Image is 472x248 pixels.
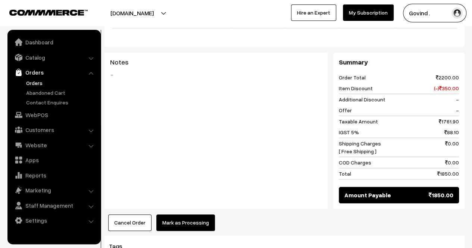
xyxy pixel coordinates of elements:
span: IGST 5% [339,128,359,136]
a: Orders [9,66,98,79]
a: My Subscription [343,4,394,21]
button: Govind . [403,4,466,22]
a: Reports [9,169,98,182]
a: Website [9,138,98,152]
a: Orders [24,79,98,87]
span: (-) 350.00 [434,84,459,92]
blockquote: - [110,70,322,79]
a: Marketing [9,183,98,197]
a: Catalog [9,51,98,64]
span: Additional Discount [339,95,385,103]
img: user [451,7,463,19]
span: COD Charges [339,158,371,166]
span: Total [339,170,351,178]
span: 88.10 [444,128,459,136]
span: Taxable Amount [339,117,378,125]
h3: Notes [110,58,322,66]
span: 1850.00 [437,170,459,178]
a: COMMMERCE [9,7,75,16]
a: Customers [9,123,98,136]
span: 2200.00 [436,73,459,81]
button: [DOMAIN_NAME] [84,4,180,22]
span: 1761.90 [439,117,459,125]
a: Apps [9,153,98,167]
a: Contact Enquires [24,98,98,106]
span: - [456,106,459,114]
span: Amount Payable [344,191,391,200]
a: Dashboard [9,35,98,49]
a: Hire an Expert [291,4,336,21]
span: 0.00 [445,158,459,166]
span: Offer [339,106,352,114]
span: - [456,95,459,103]
span: Item Discount [339,84,373,92]
a: WebPOS [9,108,98,122]
img: COMMMERCE [9,10,88,15]
a: Abandoned Cart [24,89,98,97]
button: Cancel Order [108,214,151,231]
button: Mark as Processing [156,214,215,231]
h3: Summary [339,58,459,66]
a: Staff Management [9,199,98,212]
span: 1850.00 [429,191,453,200]
a: Settings [9,214,98,227]
span: Order Total [339,73,366,81]
span: Shipping Charges [ Free Shipping ] [339,139,381,155]
span: 0.00 [445,139,459,155]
